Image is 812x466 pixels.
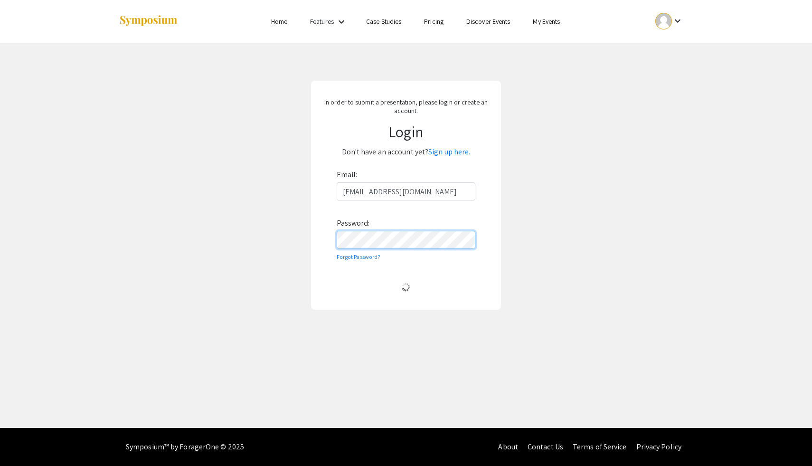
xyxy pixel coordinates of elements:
[337,253,381,260] a: Forgot Password?
[533,17,560,26] a: My Events
[498,442,518,452] a: About
[310,17,334,26] a: Features
[319,98,493,115] p: In order to submit a presentation, please login or create an account.
[7,423,40,459] iframe: Chat
[636,442,681,452] a: Privacy Policy
[428,147,470,157] a: Sign up here.
[119,15,178,28] img: Symposium by ForagerOne
[366,17,401,26] a: Case Studies
[126,428,244,466] div: Symposium™ by ForagerOne © 2025
[573,442,627,452] a: Terms of Service
[397,279,414,295] img: Loading
[466,17,510,26] a: Discover Events
[319,123,493,141] h1: Login
[337,216,370,231] label: Password:
[424,17,444,26] a: Pricing
[337,167,358,182] label: Email:
[528,442,563,452] a: Contact Us
[336,16,347,28] mat-icon: Expand Features list
[645,10,693,32] button: Expand account dropdown
[271,17,287,26] a: Home
[319,144,493,160] p: Don't have an account yet?
[672,15,683,27] mat-icon: Expand account dropdown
